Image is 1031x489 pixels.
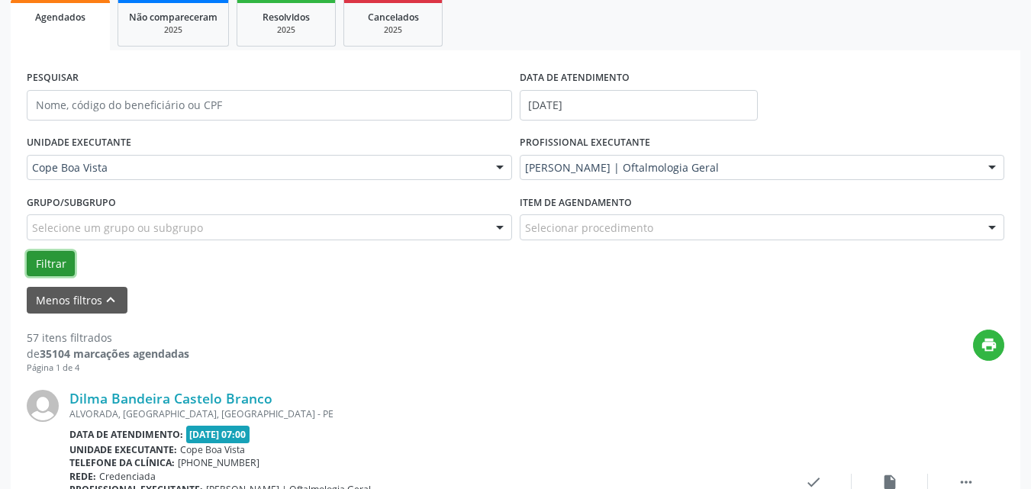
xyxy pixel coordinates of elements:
b: Rede: [69,470,96,483]
label: Grupo/Subgrupo [27,191,116,214]
span: Agendados [35,11,85,24]
span: [PERSON_NAME] | Oftalmologia Geral [525,160,974,175]
button: Filtrar [27,251,75,277]
a: Dilma Bandeira Castelo Branco [69,390,272,407]
b: Unidade executante: [69,443,177,456]
span: Não compareceram [129,11,217,24]
i: print [981,336,997,353]
span: Cope Boa Vista [180,443,245,456]
input: Nome, código do beneficiário ou CPF [27,90,512,121]
label: DATA DE ATENDIMENTO [520,66,630,90]
span: Selecione um grupo ou subgrupo [32,220,203,236]
span: Cancelados [368,11,419,24]
input: Selecione um intervalo [520,90,759,121]
span: Resolvidos [263,11,310,24]
span: Selecionar procedimento [525,220,653,236]
span: Credenciada [99,470,156,483]
div: Página 1 de 4 [27,362,189,375]
b: Telefone da clínica: [69,456,175,469]
label: UNIDADE EXECUTANTE [27,131,131,155]
span: [PHONE_NUMBER] [178,456,259,469]
img: img [27,390,59,422]
label: PESQUISAR [27,66,79,90]
strong: 35104 marcações agendadas [40,346,189,361]
div: de [27,346,189,362]
i: keyboard_arrow_up [102,291,119,308]
div: 2025 [129,24,217,36]
b: Data de atendimento: [69,428,183,441]
label: Item de agendamento [520,191,632,214]
button: print [973,330,1004,361]
span: Cope Boa Vista [32,160,481,175]
label: PROFISSIONAL EXECUTANTE [520,131,650,155]
span: [DATE] 07:00 [186,426,250,443]
div: 2025 [248,24,324,36]
button: Menos filtroskeyboard_arrow_up [27,287,127,314]
div: 57 itens filtrados [27,330,189,346]
div: ALVORADA, [GEOGRAPHIC_DATA], [GEOGRAPHIC_DATA] - PE [69,407,775,420]
div: 2025 [355,24,431,36]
